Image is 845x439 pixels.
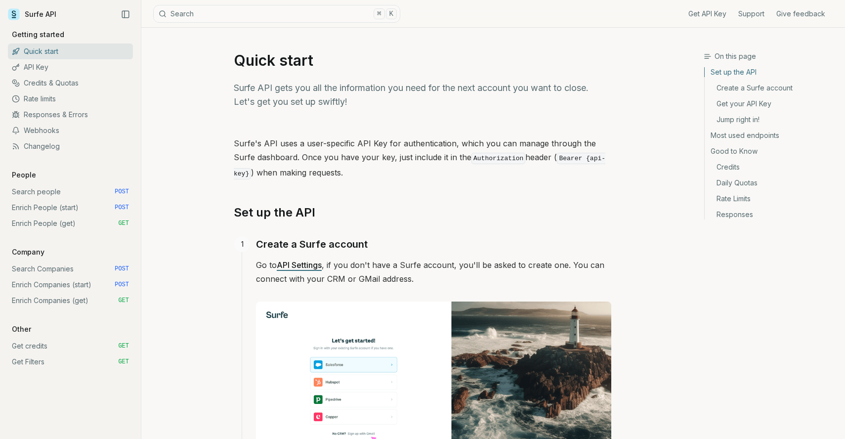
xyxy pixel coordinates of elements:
[115,281,129,289] span: POST
[688,9,726,19] a: Get API Key
[705,80,837,96] a: Create a Surfe account
[704,51,837,61] h3: On this page
[705,128,837,143] a: Most used endpoints
[8,200,133,216] a: Enrich People (start) POST
[8,30,68,40] p: Getting started
[8,324,35,334] p: Other
[705,207,837,219] a: Responses
[8,216,133,231] a: Enrich People (get) GET
[153,5,400,23] button: Search⌘K
[8,338,133,354] a: Get credits GET
[8,59,133,75] a: API Key
[8,7,56,22] a: Surfe API
[8,123,133,138] a: Webhooks
[8,184,133,200] a: Search people POST
[115,188,129,196] span: POST
[8,277,133,293] a: Enrich Companies (start) POST
[277,260,322,270] a: API Settings
[705,67,837,80] a: Set up the API
[118,342,129,350] span: GET
[118,7,133,22] button: Collapse Sidebar
[374,8,384,19] kbd: ⌘
[234,205,315,220] a: Set up the API
[8,261,133,277] a: Search Companies POST
[118,219,129,227] span: GET
[8,107,133,123] a: Responses & Errors
[118,297,129,305] span: GET
[8,138,133,154] a: Changelog
[705,96,837,112] a: Get your API Key
[8,44,133,59] a: Quick start
[118,358,129,366] span: GET
[8,293,133,308] a: Enrich Companies (get) GET
[386,8,397,19] kbd: K
[776,9,825,19] a: Give feedback
[471,153,525,164] code: Authorization
[8,75,133,91] a: Credits & Quotas
[8,247,48,257] p: Company
[8,170,40,180] p: People
[8,91,133,107] a: Rate limits
[705,143,837,159] a: Good to Know
[705,159,837,175] a: Credits
[256,258,611,286] p: Go to , if you don't have a Surfe account, you'll be asked to create one. You can connect with yo...
[234,51,611,69] h1: Quick start
[705,112,837,128] a: Jump right in!
[234,81,611,109] p: Surfe API gets you all the information you need for the next account you want to close. Let's get...
[115,204,129,212] span: POST
[234,136,611,181] p: Surfe's API uses a user-specific API Key for authentication, which you can manage through the Sur...
[705,191,837,207] a: Rate Limits
[738,9,764,19] a: Support
[256,236,368,252] a: Create a Surfe account
[115,265,129,273] span: POST
[705,175,837,191] a: Daily Quotas
[8,354,133,370] a: Get Filters GET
